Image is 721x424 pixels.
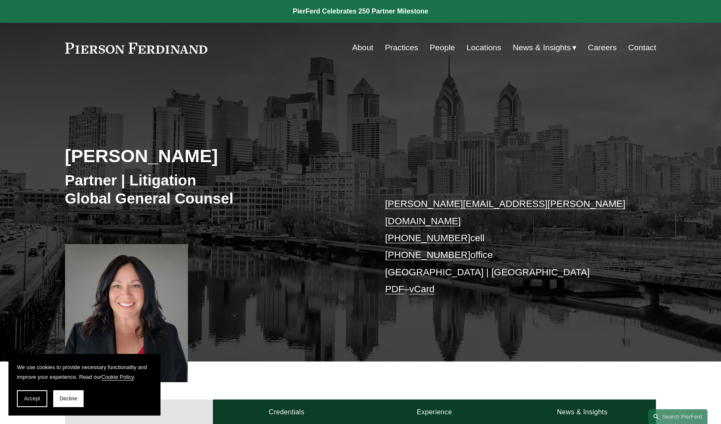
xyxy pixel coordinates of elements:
button: Accept [17,390,47,407]
a: Cookie Policy [101,374,134,380]
a: Locations [467,40,501,56]
a: Contact [628,40,656,56]
h3: Partner | Litigation Global General Counsel [65,171,361,208]
h2: [PERSON_NAME] [65,145,361,167]
a: PDF [385,284,404,294]
a: folder dropdown [513,40,577,56]
a: [PHONE_NUMBER] [385,233,471,243]
a: Practices [385,40,418,56]
a: Careers [588,40,617,56]
section: Cookie banner [8,354,161,416]
button: Decline [53,390,84,407]
a: vCard [409,284,435,294]
a: People [430,40,455,56]
a: Search this site [648,409,707,424]
span: Decline [60,396,77,402]
span: Accept [24,396,40,402]
a: About [352,40,373,56]
span: News & Insights [513,41,571,55]
a: [PHONE_NUMBER] [385,250,471,260]
p: We use cookies to provide necessary functionality and improve your experience. Read our . [17,362,152,382]
p: cell office [GEOGRAPHIC_DATA] | [GEOGRAPHIC_DATA] – [385,196,631,298]
a: [PERSON_NAME][EMAIL_ADDRESS][PERSON_NAME][DOMAIN_NAME] [385,198,626,226]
